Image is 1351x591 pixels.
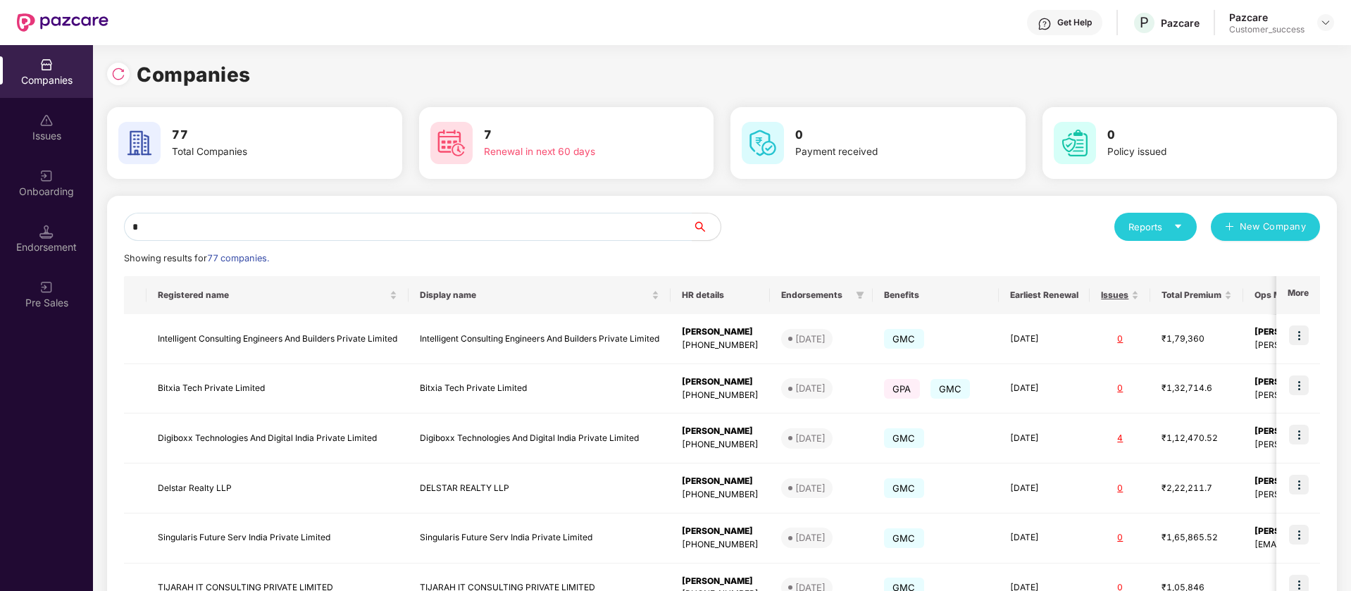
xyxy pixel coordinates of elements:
h3: 77 [172,126,349,144]
div: [PERSON_NAME] [682,575,759,588]
span: Showing results for [124,253,269,263]
th: Display name [409,276,671,314]
span: Endorsements [781,290,850,301]
span: GMC [884,528,924,548]
div: [DATE] [795,530,826,545]
div: ₹1,65,865.52 [1162,531,1232,545]
div: [PERSON_NAME] [682,475,759,488]
div: [DATE] [795,332,826,346]
img: svg+xml;base64,PHN2ZyBpZD0iSGVscC0zMngzMiIgeG1sbnM9Imh0dHA6Ly93d3cudzMub3JnLzIwMDAvc3ZnIiB3aWR0aD... [1038,17,1052,31]
span: P [1140,14,1149,31]
div: [PERSON_NAME] [682,325,759,339]
div: 0 [1101,382,1139,395]
td: Bitxia Tech Private Limited [409,364,671,414]
img: icon [1289,475,1309,494]
span: 77 companies. [207,253,269,263]
div: Total Companies [172,144,349,160]
span: filter [853,287,867,304]
h3: 7 [484,126,661,144]
div: [PERSON_NAME] [682,525,759,538]
td: Delstar Realty LLP [147,464,409,514]
button: plusNew Company [1211,213,1320,241]
span: GPA [884,379,920,399]
th: HR details [671,276,770,314]
div: [PHONE_NUMBER] [682,438,759,452]
span: caret-down [1173,222,1183,231]
span: GMC [884,478,924,498]
div: [PERSON_NAME] [682,425,759,438]
td: Singularis Future Serv India Private Limited [147,514,409,564]
span: filter [856,291,864,299]
span: plus [1225,222,1234,233]
td: [DATE] [999,364,1090,414]
div: Policy issued [1107,144,1285,160]
img: svg+xml;base64,PHN2ZyB4bWxucz0iaHR0cDovL3d3dy53My5vcmcvMjAwMC9zdmciIHdpZHRoPSI2MCIgaGVpZ2h0PSI2MC... [430,122,473,164]
span: GMC [930,379,971,399]
h1: Companies [137,59,251,90]
img: icon [1289,325,1309,345]
td: [DATE] [999,413,1090,464]
span: GMC [884,428,924,448]
div: Customer_success [1229,24,1305,35]
div: 0 [1101,482,1139,495]
th: Benefits [873,276,999,314]
img: svg+xml;base64,PHN2ZyB3aWR0aD0iMjAiIGhlaWdodD0iMjAiIHZpZXdCb3g9IjAgMCAyMCAyMCIgZmlsbD0ibm9uZSIgeG... [39,280,54,294]
td: Digiboxx Technologies And Digital India Private Limited [147,413,409,464]
img: New Pazcare Logo [17,13,108,32]
div: [DATE] [795,381,826,395]
td: [DATE] [999,314,1090,364]
img: svg+xml;base64,PHN2ZyBpZD0iUmVsb2FkLTMyeDMyIiB4bWxucz0iaHR0cDovL3d3dy53My5vcmcvMjAwMC9zdmciIHdpZH... [111,67,125,81]
img: svg+xml;base64,PHN2ZyB4bWxucz0iaHR0cDovL3d3dy53My5vcmcvMjAwMC9zdmciIHdpZHRoPSI2MCIgaGVpZ2h0PSI2MC... [118,122,161,164]
div: [PHONE_NUMBER] [682,488,759,502]
h3: 0 [795,126,973,144]
img: svg+xml;base64,PHN2ZyBpZD0iSXNzdWVzX2Rpc2FibGVkIiB4bWxucz0iaHR0cDovL3d3dy53My5vcmcvMjAwMC9zdmciIH... [39,113,54,127]
img: icon [1289,375,1309,395]
span: Display name [420,290,649,301]
img: svg+xml;base64,PHN2ZyBpZD0iRHJvcGRvd24tMzJ4MzIiIHhtbG5zPSJodHRwOi8vd3d3LnczLm9yZy8yMDAwL3N2ZyIgd2... [1320,17,1331,28]
img: svg+xml;base64,PHN2ZyB4bWxucz0iaHR0cDovL3d3dy53My5vcmcvMjAwMC9zdmciIHdpZHRoPSI2MCIgaGVpZ2h0PSI2MC... [1054,122,1096,164]
div: 0 [1101,531,1139,545]
td: Digiboxx Technologies And Digital India Private Limited [409,413,671,464]
span: Registered name [158,290,387,301]
img: icon [1289,425,1309,444]
span: Issues [1101,290,1128,301]
td: [DATE] [999,464,1090,514]
img: svg+xml;base64,PHN2ZyB3aWR0aD0iMjAiIGhlaWdodD0iMjAiIHZpZXdCb3g9IjAgMCAyMCAyMCIgZmlsbD0ibm9uZSIgeG... [39,169,54,183]
td: Bitxia Tech Private Limited [147,364,409,414]
div: [PERSON_NAME] [682,375,759,389]
div: Renewal in next 60 days [484,144,661,160]
div: [PHONE_NUMBER] [682,339,759,352]
div: ₹2,22,211.7 [1162,482,1232,495]
th: Total Premium [1150,276,1243,314]
div: Get Help [1057,17,1092,28]
td: [DATE] [999,514,1090,564]
div: ₹1,12,470.52 [1162,432,1232,445]
span: Total Premium [1162,290,1221,301]
div: Payment received [795,144,973,160]
h3: 0 [1107,126,1285,144]
th: More [1276,276,1320,314]
img: svg+xml;base64,PHN2ZyB3aWR0aD0iMTQuNSIgaGVpZ2h0PSIxNC41IiB2aWV3Qm94PSIwIDAgMTYgMTYiIGZpbGw9Im5vbm... [39,225,54,239]
span: New Company [1240,220,1307,234]
div: [PHONE_NUMBER] [682,538,759,552]
span: GMC [884,329,924,349]
th: Earliest Renewal [999,276,1090,314]
div: Pazcare [1161,16,1200,30]
td: Singularis Future Serv India Private Limited [409,514,671,564]
td: Intelligent Consulting Engineers And Builders Private Limited [409,314,671,364]
button: search [692,213,721,241]
td: DELSTAR REALTY LLP [409,464,671,514]
img: icon [1289,525,1309,545]
div: ₹1,79,360 [1162,332,1232,346]
div: Reports [1128,220,1183,234]
div: 0 [1101,332,1139,346]
span: search [692,221,721,232]
th: Issues [1090,276,1150,314]
img: svg+xml;base64,PHN2ZyB4bWxucz0iaHR0cDovL3d3dy53My5vcmcvMjAwMC9zdmciIHdpZHRoPSI2MCIgaGVpZ2h0PSI2MC... [742,122,784,164]
div: 4 [1101,432,1139,445]
div: [PHONE_NUMBER] [682,389,759,402]
img: svg+xml;base64,PHN2ZyBpZD0iQ29tcGFuaWVzIiB4bWxucz0iaHR0cDovL3d3dy53My5vcmcvMjAwMC9zdmciIHdpZHRoPS... [39,58,54,72]
td: Intelligent Consulting Engineers And Builders Private Limited [147,314,409,364]
th: Registered name [147,276,409,314]
div: ₹1,32,714.6 [1162,382,1232,395]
